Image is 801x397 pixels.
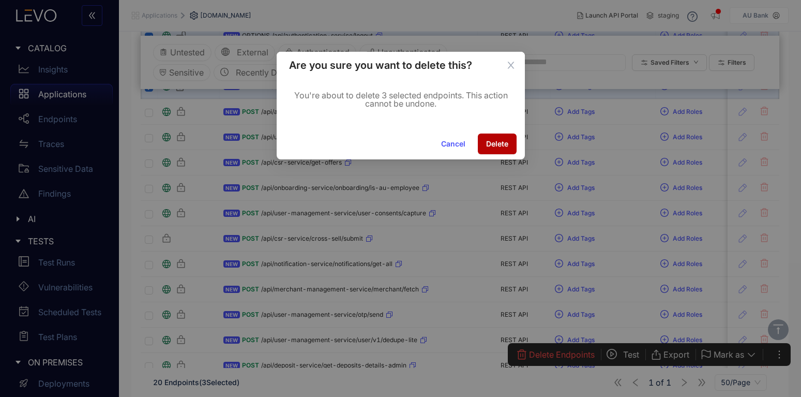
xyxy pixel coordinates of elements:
span: Delete [486,140,508,148]
button: Close [497,52,525,80]
button: Delete [478,134,517,154]
span: Cancel [441,140,465,148]
button: Cancel [433,134,474,154]
span: close [506,61,516,70]
p: You're about to delete 3 selected endpoints. This action cannot be undone. [289,91,512,108]
div: Are you sure you want to delete this? [289,60,512,70]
